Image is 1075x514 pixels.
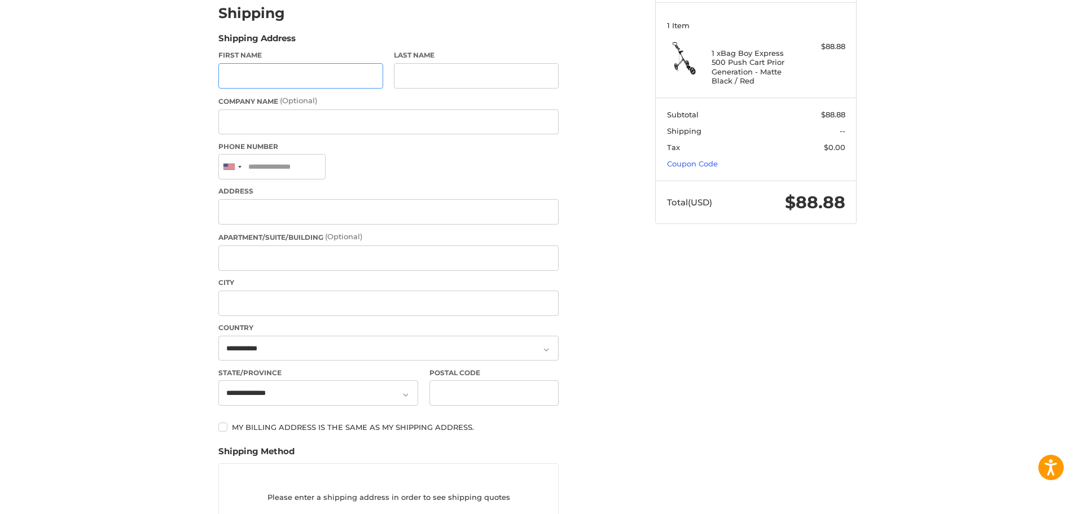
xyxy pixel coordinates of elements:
[801,41,845,52] div: $88.88
[667,159,718,168] a: Coupon Code
[219,155,245,179] div: United States: +1
[218,231,559,243] label: Apartment/Suite/Building
[218,186,559,196] label: Address
[667,21,845,30] h3: 1 Item
[667,197,712,208] span: Total (USD)
[982,484,1075,514] iframe: Google Customer Reviews
[218,95,559,107] label: Company Name
[429,368,559,378] label: Postal Code
[280,96,317,105] small: (Optional)
[667,126,701,135] span: Shipping
[218,323,559,333] label: Country
[218,445,295,463] legend: Shipping Method
[821,110,845,119] span: $88.88
[325,232,362,241] small: (Optional)
[218,368,418,378] label: State/Province
[667,110,699,119] span: Subtotal
[712,49,798,85] h4: 1 x Bag Boy Express 500 Push Cart Prior Generation - Matte Black / Red
[394,50,559,60] label: Last Name
[785,192,845,213] span: $88.88
[840,126,845,135] span: --
[824,143,845,152] span: $0.00
[219,486,558,508] p: Please enter a shipping address in order to see shipping quotes
[218,32,296,50] legend: Shipping Address
[218,50,383,60] label: First Name
[218,5,285,22] h2: Shipping
[218,142,559,152] label: Phone Number
[218,423,559,432] label: My billing address is the same as my shipping address.
[218,278,559,288] label: City
[667,143,680,152] span: Tax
